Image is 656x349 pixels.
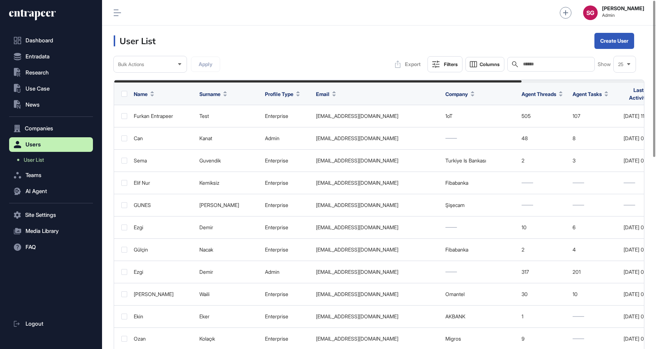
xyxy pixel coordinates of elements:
[25,126,53,131] span: Companies
[316,135,438,141] div: [EMAIL_ADDRESS][DOMAIN_NAME]
[265,247,309,253] div: enterprise
[199,202,258,208] div: [PERSON_NAME]
[134,247,192,253] div: Gülçin
[573,158,616,164] div: 3
[26,38,53,43] span: Dashboard
[265,135,309,141] div: admin
[199,113,258,119] div: Test
[445,313,465,319] a: AKBANK
[26,244,36,250] span: FAQ
[9,240,93,254] button: FAQ
[445,180,468,186] a: Fibabanka
[522,158,565,164] div: 2
[134,90,154,98] button: Name
[522,113,565,119] div: 505
[199,90,220,98] span: Surname
[13,153,93,166] a: User List
[134,336,192,342] div: Ozan
[522,90,556,98] span: Agent Threads
[265,202,309,208] div: enterprise
[598,61,611,67] span: Show
[199,158,258,164] div: Guvendik
[26,321,43,327] span: Logout
[134,180,192,186] div: Elif Nur
[480,62,500,67] span: Columns
[445,291,465,297] a: Omantel
[316,158,438,164] div: [EMAIL_ADDRESS][DOMAIN_NAME]
[134,225,192,230] div: Ezgi
[445,157,486,164] a: Turkiye Is Bankası
[522,314,565,319] div: 1
[9,224,93,238] button: Media Library
[522,336,565,342] div: 9
[26,142,41,147] span: Users
[594,33,634,49] button: Create User
[316,336,438,342] div: [EMAIL_ADDRESS][DOMAIN_NAME]
[522,269,565,275] div: 317
[522,247,565,253] div: 2
[602,5,644,11] strong: [PERSON_NAME]
[134,135,192,141] div: Can
[9,81,93,96] button: Use Case
[199,291,258,297] div: Waili
[316,202,438,208] div: [EMAIL_ADDRESS][DOMAIN_NAME]
[265,314,309,319] div: enterprise
[465,57,504,72] button: Columns
[265,180,309,186] div: enterprise
[445,246,468,253] a: Fibabanka
[114,35,156,46] h3: User List
[118,62,144,67] span: Bulk Actions
[573,113,616,119] div: 107
[316,113,438,119] div: [EMAIL_ADDRESS][DOMAIN_NAME]
[445,202,465,208] a: Şişecam
[602,13,644,18] span: Admin
[316,90,336,98] button: Email
[522,225,565,230] div: 10
[445,335,461,342] a: Migros
[316,247,438,253] div: [EMAIL_ADDRESS][DOMAIN_NAME]
[199,90,227,98] button: Surname
[618,62,624,67] span: 25
[316,314,438,319] div: [EMAIL_ADDRESS][DOMAIN_NAME]
[26,86,50,92] span: Use Case
[9,65,93,80] button: Research
[265,225,309,230] div: enterprise
[199,247,258,253] div: Nacak
[9,49,93,64] button: Entradata
[26,188,47,194] span: AI Agent
[583,5,598,20] button: SG
[199,135,258,141] div: Kanat
[9,168,93,183] button: Teams
[573,291,616,297] div: 10
[9,121,93,136] button: Companies
[199,336,258,342] div: Kolaçık
[573,247,616,253] div: 4
[26,70,49,76] span: Research
[25,212,56,218] span: Site Settings
[265,291,309,297] div: enterprise
[24,157,44,163] span: User List
[573,269,616,275] div: 201
[316,180,438,186] div: [EMAIL_ADDRESS][DOMAIN_NAME]
[9,137,93,152] button: Users
[573,90,602,98] span: Agent Tasks
[134,202,192,208] div: GUNES
[26,228,59,234] span: Media Library
[134,291,192,297] div: [PERSON_NAME]
[9,97,93,112] button: News
[522,291,565,297] div: 30
[9,184,93,199] button: AI Agent
[265,336,309,342] div: enterprise
[134,113,192,119] div: Furkan Entrapeer
[26,172,42,178] span: Teams
[26,54,50,60] span: Entradata
[445,90,475,98] button: Company
[134,269,192,275] div: Ezgi
[391,57,425,72] button: Export
[522,135,565,141] div: 48
[445,90,468,98] span: Company
[316,269,438,275] div: [EMAIL_ADDRESS][DOMAIN_NAME]
[134,90,148,98] span: Name
[199,180,258,186] div: Kemiksiz
[134,158,192,164] div: Sema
